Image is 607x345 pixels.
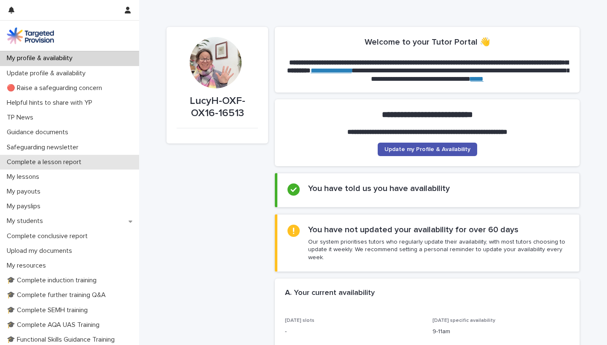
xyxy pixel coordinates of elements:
p: My resources [3,262,53,270]
h2: You have not updated your availability for over 60 days [308,225,518,235]
p: Update profile & availability [3,69,92,77]
h2: You have told us you have availability [308,183,450,194]
p: Helpful hints to share with YP [3,99,99,107]
p: 🎓 Complete further training Q&A [3,291,113,299]
p: My payslips [3,202,47,210]
span: [DATE] specific availability [432,318,495,323]
p: Our system prioritises tutors who regularly update their availability, with most tutors choosing ... [308,238,569,261]
p: 🎓 Complete SEMH training [3,306,94,314]
p: 9-11am [432,327,570,336]
h2: Welcome to your Tutor Portal 👋 [365,37,490,47]
a: Update my Profile & Availability [378,143,477,156]
span: [DATE] slots [285,318,314,323]
img: M5nRWzHhSzIhMunXDL62 [7,27,54,44]
p: My students [3,217,50,225]
p: 🎓 Functional Skills Guidance Training [3,336,121,344]
p: TP News [3,114,40,122]
p: Safeguarding newsletter [3,143,85,151]
p: Complete conclusive report [3,232,94,240]
h2: A. Your current availability [285,289,375,298]
p: 🎓 Complete induction training [3,276,103,284]
span: Update my Profile & Availability [384,146,470,152]
p: 🔴 Raise a safeguarding concern [3,84,109,92]
p: My profile & availability [3,54,79,62]
p: - [285,327,422,336]
p: 🎓 Complete AQA UAS Training [3,321,106,329]
p: My payouts [3,188,47,196]
p: LucyH-OXF-OX16-16513 [177,95,258,119]
p: Complete a lesson report [3,158,88,166]
p: Guidance documents [3,128,75,136]
p: Upload my documents [3,247,79,255]
p: My lessons [3,173,46,181]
